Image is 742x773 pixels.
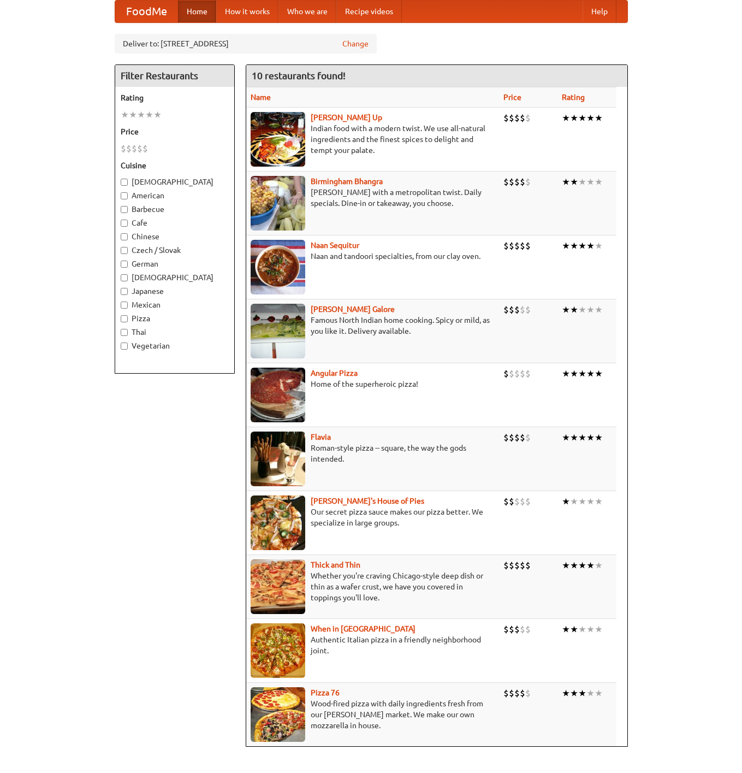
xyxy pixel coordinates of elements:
[578,559,586,571] li: ★
[595,623,603,635] li: ★
[525,368,531,380] li: $
[586,687,595,699] li: ★
[503,368,509,380] li: $
[251,623,305,678] img: wheninrome.jpg
[514,304,520,316] li: $
[509,495,514,508] li: $
[251,251,495,262] p: Naan and tandoori specialties, from our clay oven.
[251,379,495,390] p: Home of the superheroic pizza!
[514,112,520,124] li: $
[509,176,514,188] li: $
[570,240,578,252] li: ★
[137,143,143,155] li: $
[520,623,525,635] li: $
[595,432,603,444] li: ★
[509,368,514,380] li: $
[509,623,514,635] li: $
[586,240,595,252] li: ★
[503,559,509,571] li: $
[121,288,128,295] input: Japanese
[251,432,305,486] img: flavia.jpg
[586,176,595,188] li: ★
[586,368,595,380] li: ★
[336,1,402,22] a: Recipe videos
[586,623,595,635] li: ★
[311,369,358,377] a: Angular Pizza
[251,368,305,422] img: angular.jpg
[570,304,578,316] li: ★
[121,179,128,186] input: [DEMOGRAPHIC_DATA]
[595,687,603,699] li: ★
[121,315,128,322] input: Pizza
[121,190,229,201] label: American
[595,368,603,380] li: ★
[251,442,495,464] p: Roman-style pizza -- square, the way the gods intended.
[311,624,415,633] a: When in [GEOGRAPHIC_DATA]
[251,559,305,614] img: thick.jpg
[503,112,509,124] li: $
[132,143,137,155] li: $
[562,240,570,252] li: ★
[129,109,137,121] li: ★
[570,495,578,508] li: ★
[121,343,128,350] input: Vegetarian
[121,126,229,137] h5: Price
[121,92,229,103] h5: Rating
[251,570,495,603] p: Whether you're craving Chicago-style deep dish or thin as a wafer crust, we have you covered in t...
[121,245,229,256] label: Czech / Slovak
[121,233,128,240] input: Chinese
[595,304,603,316] li: ★
[578,495,586,508] li: ★
[562,687,570,699] li: ★
[562,495,570,508] li: ★
[520,112,525,124] li: $
[578,687,586,699] li: ★
[121,302,128,309] input: Mexican
[525,495,531,508] li: $
[514,432,520,444] li: $
[586,432,595,444] li: ★
[251,112,305,167] img: curryup.jpg
[121,192,128,199] input: American
[578,176,586,188] li: ★
[562,368,570,380] li: ★
[251,187,495,209] p: [PERSON_NAME] with a metropolitan twist. Daily specials. Dine-in or takeaway, you choose.
[570,368,578,380] li: ★
[520,368,525,380] li: $
[143,143,148,155] li: $
[503,623,509,635] li: $
[514,176,520,188] li: $
[562,93,585,102] a: Rating
[121,299,229,310] label: Mexican
[121,340,229,351] label: Vegetarian
[216,1,278,22] a: How it works
[121,206,128,213] input: Barbecue
[525,432,531,444] li: $
[570,687,578,699] li: ★
[251,176,305,231] img: bhangra.jpg
[509,687,514,699] li: $
[311,560,360,569] b: Thick and Thin
[595,176,603,188] li: ★
[251,506,495,528] p: Our secret pizza sauce makes our pizza better. We specialize in large groups.
[525,304,531,316] li: $
[121,143,126,155] li: $
[115,1,178,22] a: FoodMe
[525,687,531,699] li: $
[514,495,520,508] li: $
[311,305,395,314] b: [PERSON_NAME] Galore
[520,304,525,316] li: $
[562,623,570,635] li: ★
[595,559,603,571] li: ★
[121,286,229,297] label: Japanese
[520,176,525,188] li: $
[311,113,382,122] a: [PERSON_NAME] Up
[121,261,128,268] input: German
[251,304,305,358] img: currygalore.jpg
[121,274,128,281] input: [DEMOGRAPHIC_DATA]
[586,559,595,571] li: ★
[115,65,234,87] h4: Filter Restaurants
